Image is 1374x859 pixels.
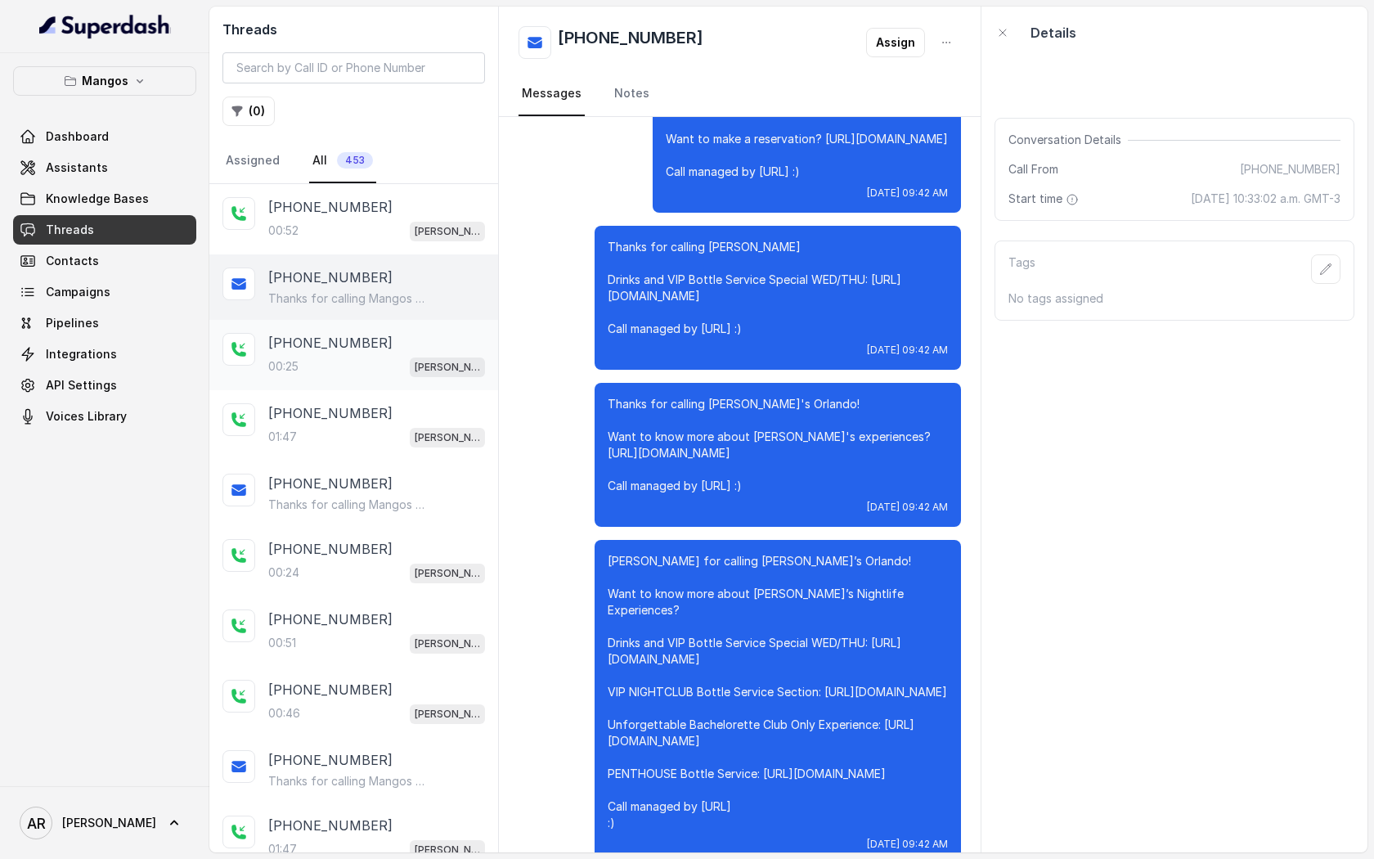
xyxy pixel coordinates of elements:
[608,239,948,337] p: Thanks for calling [PERSON_NAME] Drinks and VIP Bottle Service Special WED/THU: [URL][DOMAIN_NAME...
[13,371,196,400] a: API Settings
[867,344,948,357] span: [DATE] 09:42 AM
[608,553,948,831] p: [PERSON_NAME] for calling [PERSON_NAME]’s Orlando! Want to know more about [PERSON_NAME]’s Nightl...
[611,72,653,116] a: Notes
[268,358,299,375] p: 00:25
[608,396,948,494] p: Thanks for calling [PERSON_NAME]'s Orlando! Want to know more about [PERSON_NAME]'s experiences? ...
[13,340,196,369] a: Integrations
[13,184,196,214] a: Knowledge Bases
[268,429,297,445] p: 01:47
[222,52,485,83] input: Search by Call ID or Phone Number
[62,815,156,831] span: [PERSON_NAME]
[46,315,99,331] span: Pipelines
[46,253,99,269] span: Contacts
[13,277,196,307] a: Campaigns
[27,815,46,832] text: AR
[519,72,961,116] nav: Tabs
[268,705,300,722] p: 00:46
[13,215,196,245] a: Threads
[268,290,425,307] p: Thanks for calling Mangos [PERSON_NAME]! Want to make a reservation? [URL][DOMAIN_NAME] Call mana...
[309,139,376,183] a: All453
[1191,191,1340,207] span: [DATE] 10:33:02 a.m. GMT-3
[519,72,585,116] a: Messages
[1008,161,1058,178] span: Call From
[867,187,948,200] span: [DATE] 09:42 AM
[222,97,275,126] button: (0)
[268,773,425,789] p: Thanks for calling Mangos [PERSON_NAME]! Want to make a reservation? [URL][DOMAIN_NAME] Call mana...
[866,28,925,57] button: Assign
[46,191,149,207] span: Knowledge Bases
[46,377,117,394] span: API Settings
[1240,161,1340,178] span: [PHONE_NUMBER]
[13,122,196,151] a: Dashboard
[268,750,393,770] p: [PHONE_NUMBER]
[46,160,108,176] span: Assistants
[222,139,283,183] a: Assigned
[46,222,94,238] span: Threads
[415,706,480,722] p: [PERSON_NAME]
[415,636,480,652] p: [PERSON_NAME]
[39,13,171,39] img: light.svg
[82,71,128,91] p: Mangos
[13,66,196,96] button: Mangos
[867,838,948,851] span: [DATE] 09:42 AM
[222,20,485,39] h2: Threads
[666,98,948,180] p: Thanks for calling Mangos [PERSON_NAME]! Want to make a reservation? [URL][DOMAIN_NAME] Call mana...
[13,153,196,182] a: Assistants
[1008,254,1035,284] p: Tags
[13,402,196,431] a: Voices Library
[415,223,480,240] p: [PERSON_NAME]
[268,635,296,651] p: 00:51
[867,501,948,514] span: [DATE] 09:42 AM
[268,197,393,217] p: [PHONE_NUMBER]
[415,565,480,582] p: [PERSON_NAME]
[13,308,196,338] a: Pipelines
[268,564,299,581] p: 00:24
[46,284,110,300] span: Campaigns
[268,333,393,353] p: [PHONE_NUMBER]
[46,346,117,362] span: Integrations
[46,408,127,425] span: Voices Library
[415,842,480,858] p: [PERSON_NAME]
[268,223,299,239] p: 00:52
[268,497,425,513] p: Thanks for calling Mangos [PERSON_NAME]! Complete this form for any type of inquiry and a manager...
[268,474,393,493] p: [PHONE_NUMBER]
[1008,191,1082,207] span: Start time
[268,609,393,629] p: [PHONE_NUMBER]
[13,246,196,276] a: Contacts
[337,152,373,169] span: 453
[415,359,480,376] p: [PERSON_NAME]
[415,429,480,446] p: [PERSON_NAME]
[268,539,393,559] p: [PHONE_NUMBER]
[1030,23,1076,43] p: Details
[268,403,393,423] p: [PHONE_NUMBER]
[13,800,196,846] a: [PERSON_NAME]
[558,26,703,59] h2: [PHONE_NUMBER]
[46,128,109,145] span: Dashboard
[222,139,485,183] nav: Tabs
[268,816,393,835] p: [PHONE_NUMBER]
[268,841,297,857] p: 01:47
[1008,132,1128,148] span: Conversation Details
[268,680,393,699] p: [PHONE_NUMBER]
[1008,290,1340,307] p: No tags assigned
[268,268,393,287] p: [PHONE_NUMBER]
